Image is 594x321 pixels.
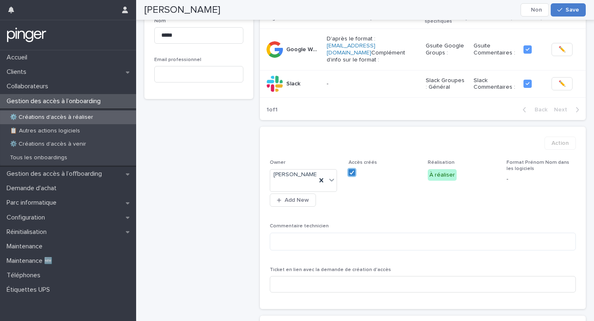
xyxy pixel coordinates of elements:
span: Accès créés [349,160,377,165]
span: [PERSON_NAME] [273,170,318,179]
p: Étiquettes UPS [3,286,57,294]
p: Clients [3,68,33,76]
span: Next [554,107,572,113]
p: Gsuite Commentaires : [474,42,517,57]
span: Réalisation [428,160,455,165]
span: Back [530,107,547,113]
button: Back [516,106,551,113]
p: Accueil [3,54,34,61]
p: Parc informatique [3,199,63,207]
p: ⚙️ Créations d'accès à venir [3,141,93,148]
span: Nom [154,19,166,24]
span: Email professionnel [154,57,201,62]
p: Gestion des accès à l’offboarding [3,170,108,178]
button: Next [551,106,586,113]
p: Maintenance [3,243,49,250]
span: Ticket en lien avec la demande de création d'accès [270,267,391,272]
p: 1 of 1 [260,100,284,120]
a: [EMAIL_ADDRESS][DOMAIN_NAME] [327,43,375,56]
p: Configuration [3,214,52,222]
img: mTgBEunGTSyRkCgitkcU [7,27,47,43]
p: 📋 Autres actions logiciels [3,127,87,135]
p: Maintenance 🆕 [3,257,59,265]
p: Collaborateurs [3,83,55,90]
tr: Google WorkspaceGoogle Workspace D'après le format :[EMAIL_ADDRESS][DOMAIN_NAME]Complément d'info... [260,29,586,70]
p: ⚙️ Créations d'accès à réaliser [3,114,100,121]
p: Tous les onboardings [3,154,74,161]
button: ✏️ [552,43,573,56]
p: Slack Commentaires : [474,77,517,91]
p: - [327,80,419,87]
span: ✏️ [559,45,566,54]
button: Save [551,3,586,17]
p: D'après le format : Complément d'info sur le format : [327,35,419,63]
p: Téléphones [3,271,47,279]
span: Owner [270,160,285,165]
p: Google Workspace [286,45,322,53]
span: Commentaire technicien [270,224,329,229]
span: Format Prénom Nom dans les logiciels [507,160,569,171]
p: Réinitialisation [3,228,53,236]
span: Add New [285,197,309,203]
p: Gestion des accès à l’onboarding [3,97,107,105]
p: Demande d'achat [3,184,63,192]
button: Action [544,137,576,150]
p: Gsuite Google Groups : [426,42,467,57]
button: Add New [270,194,316,207]
h2: [PERSON_NAME] [144,4,220,16]
div: À réaliser [428,169,457,181]
p: Slack Groupes : Général [426,77,467,91]
tr: SlackSlack -Slack Groupes : GénéralSlack Commentaires :✏️ [260,70,586,98]
span: Save [566,7,579,13]
p: - [507,175,576,184]
p: Slack [286,79,302,87]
